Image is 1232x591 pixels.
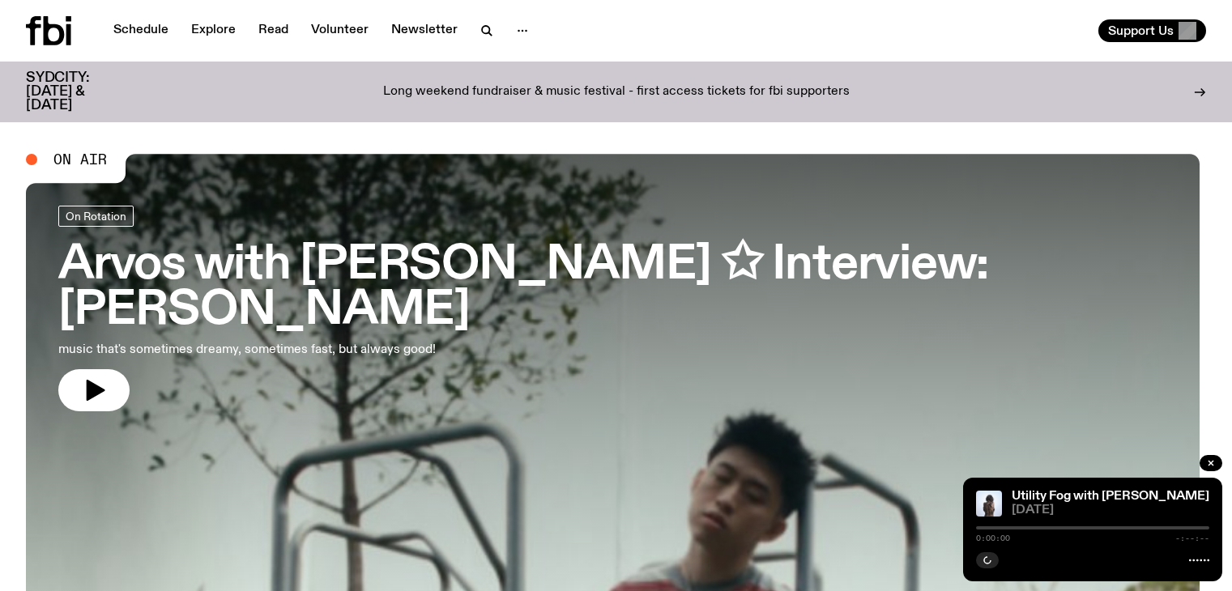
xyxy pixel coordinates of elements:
a: Newsletter [382,19,467,42]
a: Read [249,19,298,42]
span: 0:00:00 [976,534,1010,542]
p: music that's sometimes dreamy, sometimes fast, but always good! [58,340,473,359]
span: On Rotation [66,210,126,222]
h3: SYDCITY: [DATE] & [DATE] [26,71,130,113]
a: Explore [181,19,245,42]
a: Schedule [104,19,178,42]
span: Support Us [1108,23,1174,38]
span: -:--:-- [1175,534,1209,542]
img: Cover of Leese's album Δ [976,491,1002,517]
button: Support Us [1098,19,1206,42]
a: Arvos with [PERSON_NAME] ✩ Interview: [PERSON_NAME]music that's sometimes dreamy, sometimes fast,... [58,206,1174,411]
span: On Air [53,152,107,167]
a: On Rotation [58,206,134,227]
span: [DATE] [1012,504,1209,517]
p: Long weekend fundraiser & music festival - first access tickets for fbi supporters [383,85,850,100]
a: Utility Fog with [PERSON_NAME] [1012,490,1209,503]
a: Volunteer [301,19,378,42]
h3: Arvos with [PERSON_NAME] ✩ Interview: [PERSON_NAME] [58,243,1174,334]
